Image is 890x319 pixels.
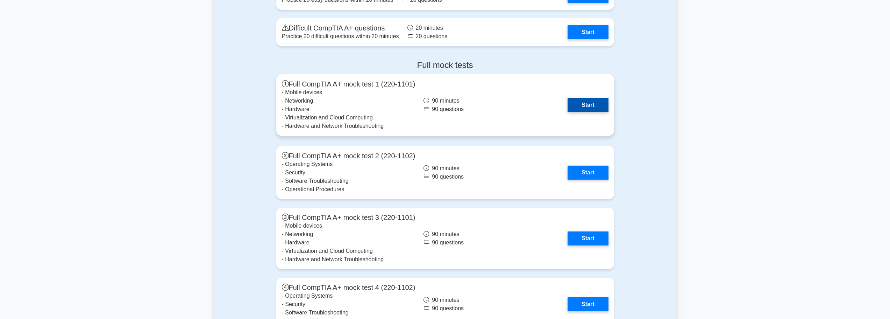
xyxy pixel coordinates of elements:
[568,166,608,180] a: Start
[276,60,614,70] h4: Full mock tests
[568,231,608,245] a: Start
[568,297,608,311] a: Start
[568,25,608,39] a: Start
[568,98,608,112] a: Start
